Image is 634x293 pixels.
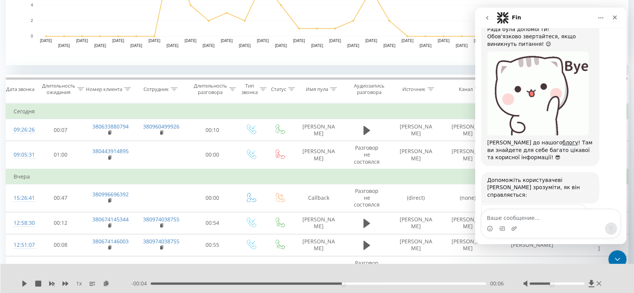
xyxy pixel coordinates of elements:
a: 380996696392 [92,191,128,198]
div: Accessibility label [550,282,553,285]
text: [DATE] [456,44,468,48]
td: [PERSON_NAME] [494,256,570,284]
td: (none) [442,184,494,212]
div: Accessibility label [342,282,345,285]
span: 1 x [76,280,82,287]
td: 00:12 [37,212,85,234]
text: [DATE] [94,44,106,48]
textarea: Ваше сообщение... [6,202,145,215]
text: [DATE] [58,44,70,48]
a: 380674146003 [92,238,128,245]
a: 380633880794 [92,123,128,130]
button: Средство выбора GIF-файла [24,218,30,224]
td: Вчера [6,169,628,184]
text: [DATE] [383,44,396,48]
a: 380674146003 [92,263,128,270]
text: [DATE] [401,39,413,43]
text: [DATE] [167,44,179,48]
text: 0 [31,34,33,38]
button: Добавить вложение [36,218,42,224]
td: [PERSON_NAME] [390,119,442,141]
text: [DATE] [438,39,450,43]
text: [DATE] [293,39,305,43]
div: 12:58:30 [14,216,29,230]
text: [DATE] [112,39,125,43]
td: [PERSON_NAME] [294,141,344,169]
button: Средство выбора эмодзи [12,218,18,224]
td: [PERSON_NAME] [294,234,344,256]
text: [DATE] [76,39,88,43]
span: - 00:04 [131,280,151,287]
td: [PERSON_NAME] [442,212,494,234]
td: [PERSON_NAME] [442,119,494,141]
div: Статус [271,86,286,92]
td: [PERSON_NAME] [442,234,494,256]
text: [DATE] [419,44,431,48]
td: [PERSON_NAME] [442,141,494,169]
text: [DATE] [148,39,160,43]
td: 00:00 [188,141,236,169]
td: 00:08 [37,234,85,256]
td: [PERSON_NAME] [294,212,344,234]
div: Имя пула [306,86,328,92]
a: 380974038755 [143,216,179,223]
td: [PERSON_NAME] [390,234,442,256]
div: 15:26:41 [14,191,29,205]
div: 12:51:07 [14,238,29,252]
text: [DATE] [275,44,287,48]
div: Сотрудник [143,86,169,92]
div: Fin говорит… [6,197,145,271]
iframe: Intercom live chat [608,250,626,268]
div: Канал [459,86,473,92]
td: 00:05 [37,256,85,284]
iframe: Intercom live chat [475,8,626,244]
td: 00:47 [37,184,85,212]
td: [PERSON_NAME] [570,234,628,256]
td: [PERSON_NAME] [390,212,442,234]
td: [PERSON_NAME] [390,256,442,284]
div: 09:26:26 [14,122,29,137]
text: [DATE] [203,44,215,48]
div: Длительность разговора [194,83,227,96]
div: Аудиозапись разговора [350,83,388,96]
span: Разговор не состоялся [354,144,380,165]
text: [DATE] [311,44,323,48]
text: [DATE] [474,39,486,43]
td: (direct) [390,184,442,212]
div: Номер клиента [86,86,122,92]
a: 380674145344 [92,216,128,223]
text: [DATE] [185,39,197,43]
td: 00:07 [37,119,85,141]
div: Источник [402,86,425,92]
td: 00:00 [188,184,236,212]
text: [DATE] [365,39,377,43]
span: 00:06 [490,280,503,287]
text: [DATE] [257,39,269,43]
text: [DATE] [329,39,341,43]
span: Разговор не состоялся [354,187,380,208]
td: [PERSON_NAME] [570,256,628,284]
td: 01:00 [37,141,85,169]
div: Дата звонка [6,86,34,92]
a: 380960499926 [143,123,179,130]
td: [PERSON_NAME] [442,256,494,284]
a: 380974038755 [143,238,179,245]
button: Отправить сообщение… [130,215,142,227]
text: 2 [31,19,33,23]
td: [PERSON_NAME] [390,141,442,169]
td: 00:54 [188,212,236,234]
td: [PERSON_NAME] [294,256,344,284]
td: Callback [294,184,344,212]
div: Длительность ожидания [42,83,75,96]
